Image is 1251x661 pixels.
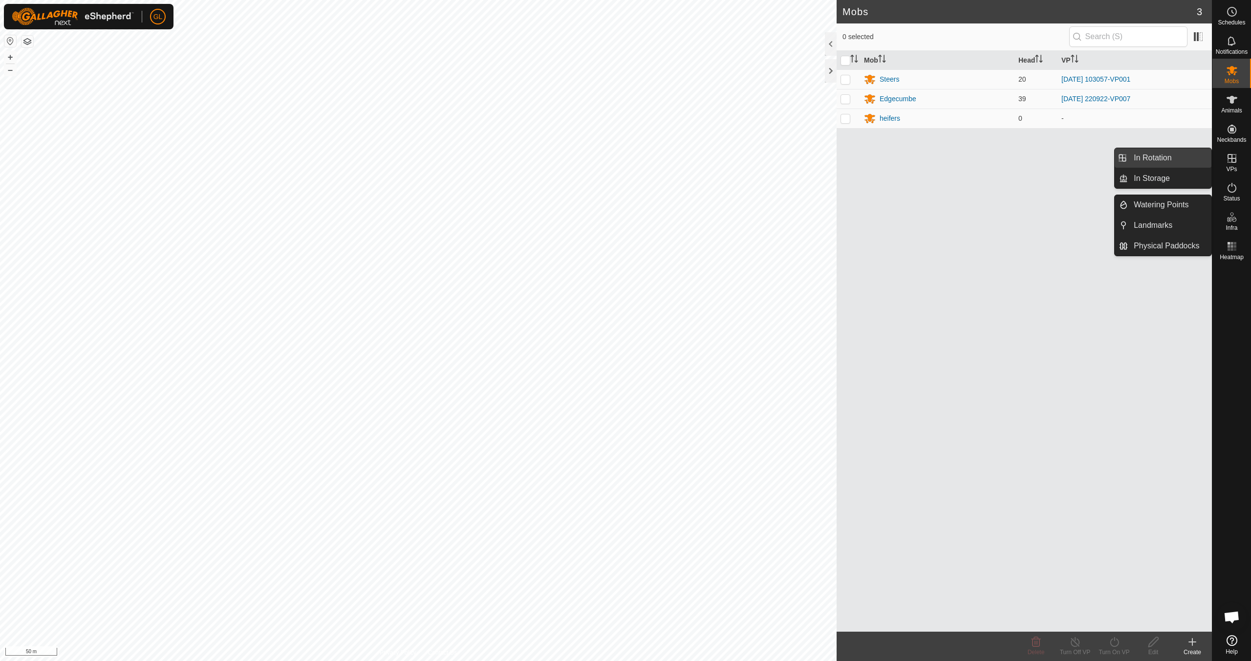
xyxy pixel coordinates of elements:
[1225,78,1239,84] span: Mobs
[1061,75,1130,83] a: [DATE] 103057-VP001
[842,6,1197,18] h2: Mobs
[1223,196,1240,201] span: Status
[1226,166,1237,172] span: VPs
[1128,236,1211,256] a: Physical Paddocks
[1071,56,1078,64] p-sorticon: Activate to sort
[1134,199,1188,211] span: Watering Points
[153,12,163,22] span: GL
[1057,51,1212,70] th: VP
[1173,648,1212,657] div: Create
[1018,114,1022,122] span: 0
[1056,648,1095,657] div: Turn Off VP
[1028,649,1045,656] span: Delete
[1115,148,1211,168] li: In Rotation
[4,51,16,63] button: +
[1134,220,1172,231] span: Landmarks
[22,36,33,47] button: Map Layers
[1115,195,1211,215] li: Watering Points
[1057,109,1212,128] td: -
[878,56,886,64] p-sorticon: Activate to sort
[1226,225,1237,231] span: Infra
[1095,648,1134,657] div: Turn On VP
[1134,648,1173,657] div: Edit
[4,64,16,76] button: –
[1014,51,1057,70] th: Head
[1115,169,1211,188] li: In Storage
[1128,148,1211,168] a: In Rotation
[1018,95,1026,103] span: 39
[860,51,1014,70] th: Mob
[880,74,899,85] div: Steers
[1061,95,1130,103] a: [DATE] 220922-VP007
[1128,195,1211,215] a: Watering Points
[12,8,134,25] img: Gallagher Logo
[1216,49,1248,55] span: Notifications
[1035,56,1043,64] p-sorticon: Activate to sort
[1069,26,1187,47] input: Search (S)
[428,648,457,657] a: Contact Us
[850,56,858,64] p-sorticon: Activate to sort
[1218,20,1245,25] span: Schedules
[4,35,16,47] button: Reset Map
[880,94,916,104] div: Edgecumbe
[1197,4,1202,19] span: 3
[1134,173,1170,184] span: In Storage
[1018,75,1026,83] span: 20
[1115,236,1211,256] li: Physical Paddocks
[1217,602,1247,632] div: Open chat
[1221,108,1242,113] span: Animals
[1212,631,1251,659] a: Help
[1134,152,1171,164] span: In Rotation
[1220,254,1244,260] span: Heatmap
[1226,649,1238,655] span: Help
[1128,216,1211,235] a: Landmarks
[1134,240,1199,252] span: Physical Paddocks
[380,648,416,657] a: Privacy Policy
[880,113,900,124] div: heifers
[842,32,1069,42] span: 0 selected
[1115,216,1211,235] li: Landmarks
[1217,137,1246,143] span: Neckbands
[1128,169,1211,188] a: In Storage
